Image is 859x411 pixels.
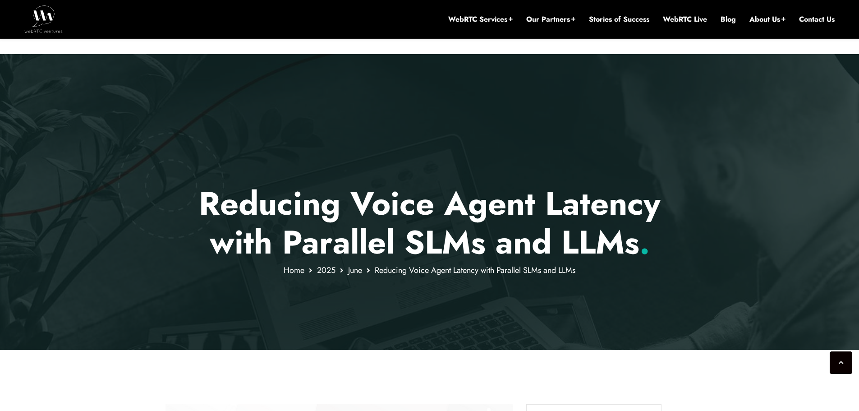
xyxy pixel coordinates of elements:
a: Our Partners [526,14,575,24]
a: Stories of Success [589,14,649,24]
a: WebRTC Services [448,14,513,24]
p: Reducing Voice Agent Latency with Parallel SLMs and LLMs [165,184,694,262]
a: Blog [721,14,736,24]
span: . [639,219,650,266]
a: About Us [749,14,786,24]
a: Contact Us [799,14,835,24]
a: 2025 [317,264,335,276]
img: WebRTC.ventures [24,5,63,32]
a: Home [284,264,304,276]
span: Reducing Voice Agent Latency with Parallel SLMs and LLMs [375,264,575,276]
a: June [348,264,362,276]
a: WebRTC Live [663,14,707,24]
